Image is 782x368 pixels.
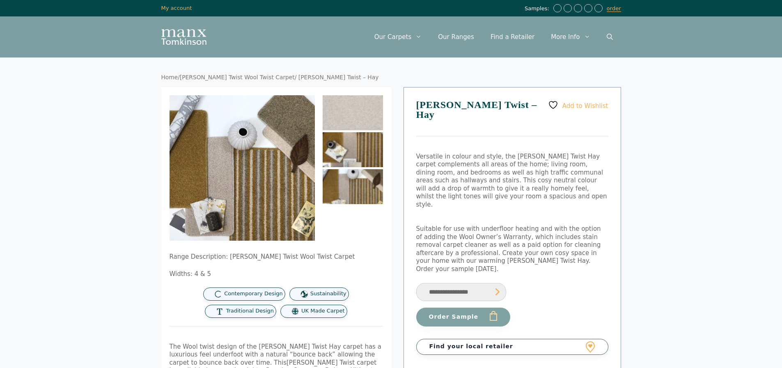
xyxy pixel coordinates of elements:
span: Traditional Design [226,308,274,315]
button: Order Sample [416,308,510,327]
a: Our Ranges [430,25,482,49]
a: Our Carpets [366,25,430,49]
img: Tomkinson Twist - Hay - Image 3 [323,169,383,204]
span: Add to Wishlist [562,102,608,109]
img: Tomkinson Twist - Hay [323,95,383,130]
a: Add to Wishlist [548,100,608,110]
p: Range Description: [PERSON_NAME] Twist Wool Twist Carpet [170,253,383,261]
p: Suitable for use with underfloor heating and with the option of adding the Wool Owner’s Warranty,... [416,225,608,273]
a: order [607,5,621,12]
span: Sustainability [310,290,346,297]
p: Versatile in colour and style, the [PERSON_NAME] Twist Hay carpet complements all areas of the ho... [416,153,608,209]
nav: Primary [366,25,621,49]
img: Manx Tomkinson [161,29,206,45]
a: My account [161,5,192,11]
span: Samples: [525,5,551,12]
span: Contemporary Design [224,290,283,297]
a: Find your local retailer [416,339,608,354]
a: Home [161,74,178,80]
nav: Breadcrumb [161,74,621,81]
a: More Info [543,25,598,49]
a: Find a Retailer [482,25,543,49]
a: [PERSON_NAME] Twist Wool Twist Carpet [180,74,295,80]
p: Widths: 4 & 5 [170,270,383,278]
a: Open Search Bar [599,25,621,49]
h1: [PERSON_NAME] Twist – Hay [416,100,608,136]
img: Tomkinson Twist - Hay - Image 2 [323,132,383,167]
span: UK Made Carpet [301,308,344,315]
